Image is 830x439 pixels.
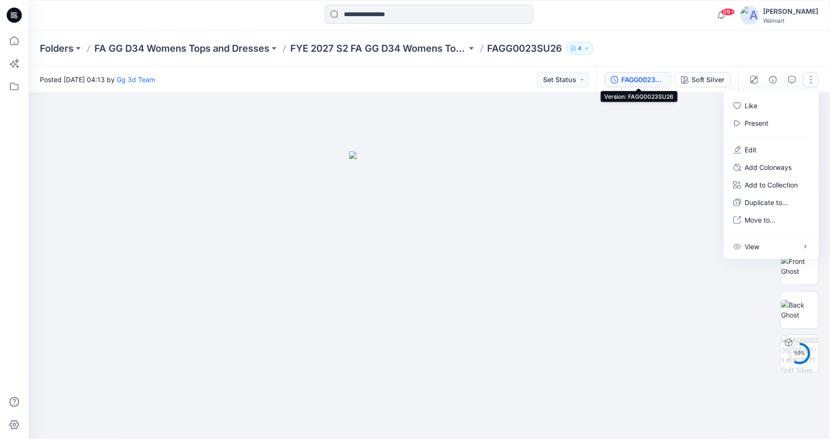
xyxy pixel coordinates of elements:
[721,8,735,16] span: 99+
[781,256,818,276] img: Front Ghost
[745,145,756,155] a: Edit
[781,335,818,372] img: FAGG0023SU26-C1-1 #HC7071 Soft Silver
[788,349,811,357] div: 59 %
[578,43,582,54] p: 4
[745,180,798,190] p: Add to Collection
[605,72,671,87] button: FAGG0023SU26
[763,6,818,17] div: [PERSON_NAME]
[781,300,818,320] img: Back Ghost
[740,6,759,25] img: avatar
[621,75,665,85] div: FAGG0023SU26
[40,42,74,55] a: Folders
[675,72,731,87] button: Soft Silver
[745,242,759,252] p: View
[94,42,269,55] a: FA GG D34 Womens Tops and Dresses
[745,197,788,207] p: Duplicate to...
[745,118,768,128] a: Present
[566,42,594,55] button: 4
[488,42,563,55] p: FAGG0023SU26
[745,162,792,172] p: Add Colorways
[765,72,781,87] button: Details
[40,75,155,84] span: Posted [DATE] 04:13 by
[763,17,818,24] div: Walmart
[692,75,725,85] div: Soft Silver
[117,75,155,84] a: Gg 3d Team
[745,215,775,225] p: Move to...
[290,42,467,55] a: FYE 2027 S2 FA GG D34 Womens Tops and Dresses
[745,101,757,111] p: Like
